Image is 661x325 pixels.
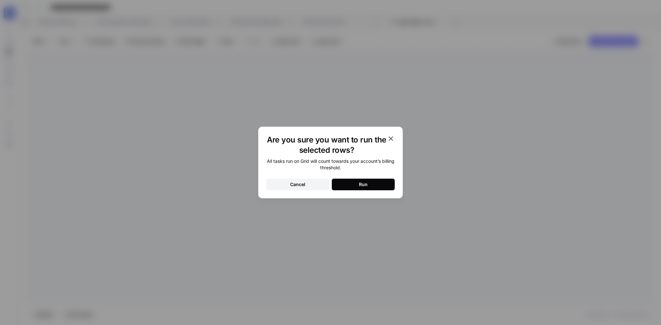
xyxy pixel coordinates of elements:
h1: Are you sure you want to run the selected rows? [266,135,387,155]
div: Cancel [290,181,305,188]
div: All tasks run on Grid will count towards your account’s billing threshold. [266,158,395,171]
button: Run [332,179,395,190]
div: Run [359,181,368,188]
button: Cancel [266,179,329,190]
